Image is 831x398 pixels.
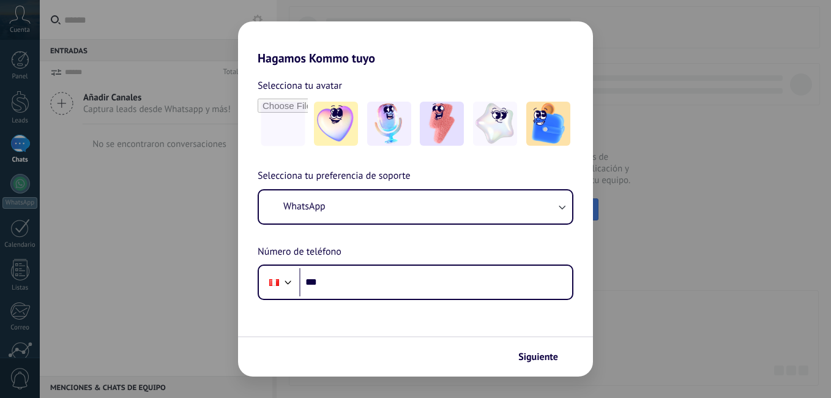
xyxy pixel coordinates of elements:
span: Selecciona tu avatar [258,78,342,94]
span: WhatsApp [283,200,326,212]
img: -2.jpeg [367,102,411,146]
span: Selecciona tu preferencia de soporte [258,168,411,184]
button: Siguiente [513,347,575,367]
span: Siguiente [518,353,558,361]
img: -1.jpeg [314,102,358,146]
div: Peru: + 51 [263,269,286,295]
span: Número de teléfono [258,244,341,260]
h2: Hagamos Kommo tuyo [238,21,593,66]
img: -3.jpeg [420,102,464,146]
img: -4.jpeg [473,102,517,146]
img: -5.jpeg [526,102,570,146]
button: WhatsApp [259,190,572,223]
